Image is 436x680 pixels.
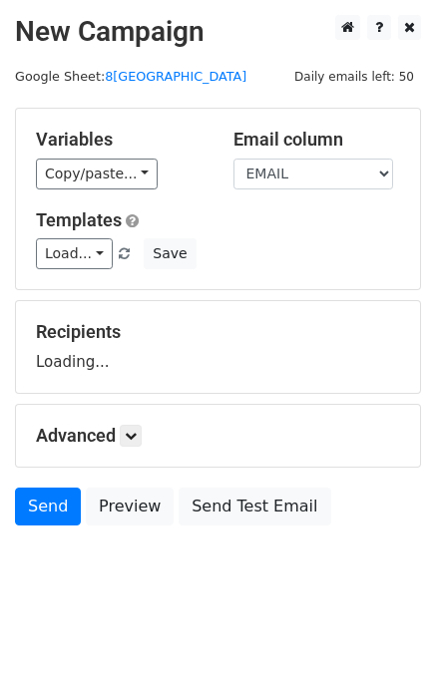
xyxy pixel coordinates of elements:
[287,66,421,88] span: Daily emails left: 50
[15,15,421,49] h2: New Campaign
[36,209,122,230] a: Templates
[36,159,158,189] a: Copy/paste...
[36,425,400,447] h5: Advanced
[179,488,330,525] a: Send Test Email
[287,69,421,84] a: Daily emails left: 50
[36,321,400,373] div: Loading...
[36,321,400,343] h5: Recipients
[233,129,401,151] h5: Email column
[15,69,246,84] small: Google Sheet:
[15,488,81,525] a: Send
[86,488,174,525] a: Preview
[105,69,246,84] a: 8[GEOGRAPHIC_DATA]
[36,238,113,269] a: Load...
[144,238,196,269] button: Save
[36,129,204,151] h5: Variables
